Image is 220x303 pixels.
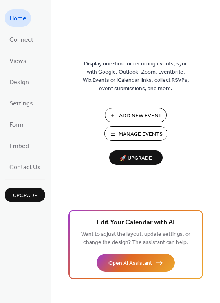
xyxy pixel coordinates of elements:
button: Open AI Assistant [97,254,175,272]
span: Edit Your Calendar with AI [97,217,175,228]
button: Manage Events [104,126,167,141]
span: Add New Event [119,112,162,120]
span: Embed [9,140,29,153]
span: Views [9,55,26,68]
span: Open AI Assistant [108,259,152,268]
span: 🚀 Upgrade [114,153,158,164]
span: Home [9,13,26,25]
span: Manage Events [119,130,163,139]
button: 🚀 Upgrade [109,150,163,165]
a: Settings [5,94,38,112]
span: Upgrade [13,192,37,200]
span: Contact Us [9,161,40,174]
button: Upgrade [5,188,45,202]
span: Want to adjust the layout, update settings, or change the design? The assistant can help. [81,229,191,248]
span: Settings [9,98,33,110]
a: Home [5,9,31,27]
a: Views [5,52,31,69]
a: Embed [5,137,34,154]
button: Add New Event [105,108,167,122]
a: Connect [5,31,38,48]
span: Design [9,76,29,89]
span: Connect [9,34,33,46]
span: Form [9,119,24,131]
a: Design [5,73,34,91]
span: Display one-time or recurring events, sync with Google, Outlook, Zoom, Eventbrite, Wix Events or ... [83,60,189,93]
a: Form [5,116,28,133]
a: Contact Us [5,158,45,176]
